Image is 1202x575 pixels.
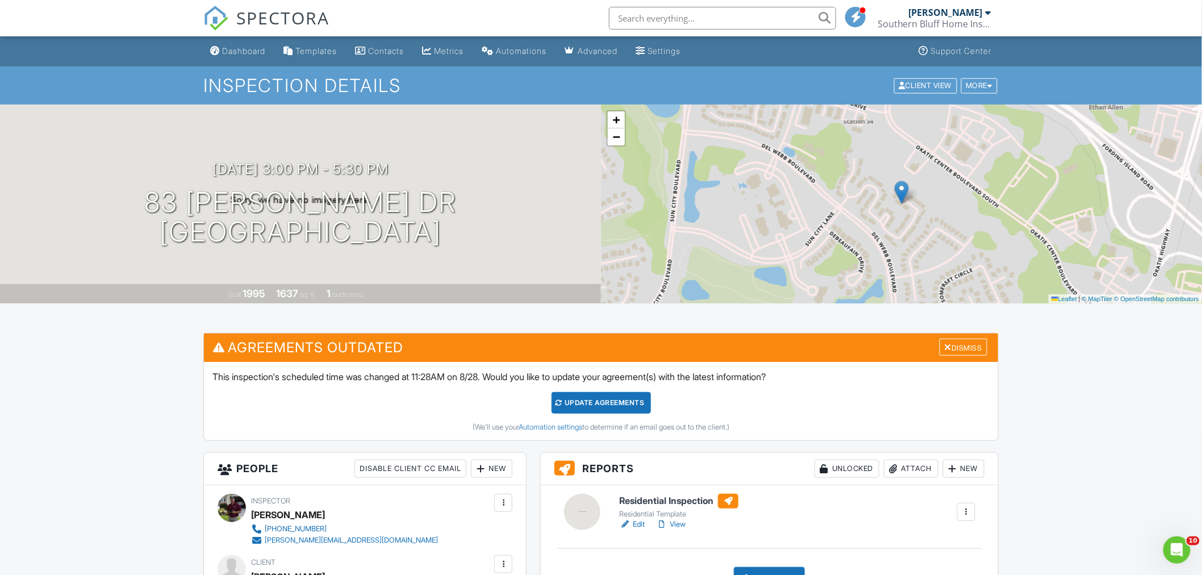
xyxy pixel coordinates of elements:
div: Unlocked [815,460,879,478]
a: Client View [893,81,960,89]
a: Support Center [915,41,996,62]
div: Templates [295,46,337,56]
span: + [613,113,620,127]
div: [PERSON_NAME] [251,506,325,523]
a: Residential Inspection Residential Template [619,494,738,519]
span: Built [228,290,241,299]
h3: Reports [541,453,998,485]
a: View [656,519,686,530]
div: Client View [894,78,957,93]
div: Dashboard [222,46,265,56]
input: Search everything... [609,7,836,30]
span: bedrooms [332,290,364,299]
div: Support Center [931,46,992,56]
div: 1995 [243,287,265,299]
div: Southern Bluff Home Inspections [878,18,991,30]
div: New [471,460,512,478]
a: © MapTiler [1082,295,1113,302]
div: Residential Template [619,510,738,519]
img: The Best Home Inspection Software - Spectora [203,6,228,31]
div: [PHONE_NUMBER] [265,524,327,534]
h3: People [204,453,526,485]
div: [PERSON_NAME] [909,7,983,18]
a: Edit [619,519,645,530]
iframe: Intercom live chat [1163,536,1191,564]
span: | [1079,295,1080,302]
div: Dismiss [940,339,987,356]
div: 1 [327,287,331,299]
a: Contacts [350,41,408,62]
a: Dashboard [206,41,270,62]
a: Advanced [560,41,622,62]
h1: Inspection Details [203,76,999,95]
div: Metrics [434,46,464,56]
a: Automations (Basic) [477,41,551,62]
h3: [DATE] 3:00 pm - 5:30 pm [212,161,389,177]
a: SPECTORA [203,15,329,39]
img: Marker [895,181,909,204]
a: © OpenStreetMap contributors [1115,295,1199,302]
div: More [961,78,998,93]
a: [PERSON_NAME][EMAIL_ADDRESS][DOMAIN_NAME] [251,535,438,546]
div: This inspection's scheduled time was changed at 11:28AM on 8/28. Would you like to update your ag... [204,362,998,440]
span: sq. ft. [300,290,316,299]
a: Zoom out [608,128,625,145]
h3: Agreements Outdated [204,334,998,361]
a: Metrics [418,41,468,62]
div: Automations [496,46,546,56]
span: SPECTORA [236,6,329,30]
div: 1637 [276,287,298,299]
span: Inspector [251,497,290,505]
a: Zoom in [608,111,625,128]
div: [PERSON_NAME][EMAIL_ADDRESS][DOMAIN_NAME] [265,536,438,545]
a: Templates [279,41,341,62]
div: New [943,460,984,478]
span: 10 [1187,536,1200,545]
h1: 83 [PERSON_NAME] Dr [GEOGRAPHIC_DATA] [144,188,457,248]
a: [PHONE_NUMBER] [251,523,438,535]
div: Advanced [578,46,617,56]
span: − [613,130,620,144]
div: Update Agreements [552,392,651,414]
div: (We'll use your to determine if an email goes out to the client.) [212,423,990,432]
span: Client [251,558,276,566]
a: Settings [631,41,685,62]
div: Attach [884,460,938,478]
h6: Residential Inspection [619,494,738,509]
a: Leaflet [1051,295,1077,302]
a: Automation settings [519,423,582,431]
div: Settings [648,46,681,56]
div: Contacts [368,46,404,56]
div: Disable Client CC Email [354,460,466,478]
